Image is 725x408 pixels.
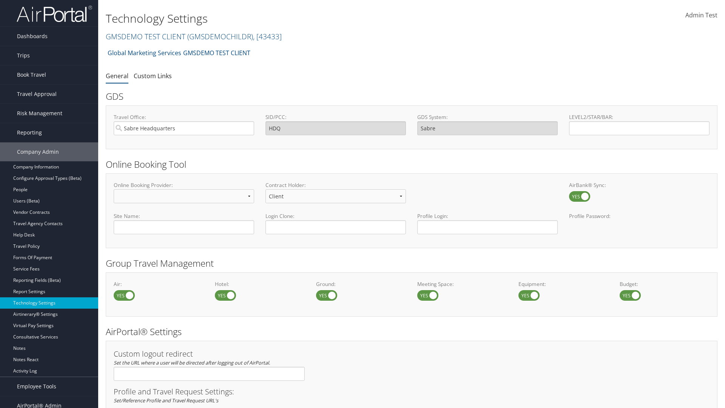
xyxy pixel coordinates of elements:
[417,113,558,121] label: GDS System:
[620,280,710,288] label: Budget:
[114,388,710,396] h3: Profile and Travel Request Settings:
[106,72,128,80] a: General
[265,181,406,189] label: Contract Holder:
[106,325,717,338] h2: AirPortal® Settings
[106,257,717,270] h2: Group Travel Management
[114,113,254,121] label: Travel Office:
[17,46,30,65] span: Trips
[114,397,218,404] em: Set/Reference Profile and Travel Request URL's
[187,31,253,42] span: ( GMSDEMOCHILDR )
[106,90,712,103] h2: GDS
[569,212,710,234] label: Profile Password:
[685,4,717,27] a: Admin Test
[17,377,56,396] span: Employee Tools
[114,359,270,366] em: Set the URL where a user will be directed after logging out of AirPortal.
[685,11,717,19] span: Admin Test
[569,113,710,121] label: LEVEL2/STAR/BAR:
[17,104,62,123] span: Risk Management
[417,280,507,288] label: Meeting Space:
[417,220,558,234] input: Profile Login:
[316,280,406,288] label: Ground:
[17,123,42,142] span: Reporting
[114,212,254,220] label: Site Name:
[114,350,305,358] h3: Custom logout redirect
[17,27,48,46] span: Dashboards
[518,280,608,288] label: Equipment:
[108,45,181,60] a: Global Marketing Services
[253,31,282,42] span: , [ 43433 ]
[569,181,710,189] label: AirBank® Sync:
[17,142,59,161] span: Company Admin
[106,158,717,171] h2: Online Booking Tool
[17,5,92,23] img: airportal-logo.png
[114,181,254,189] label: Online Booking Provider:
[106,11,514,26] h1: Technology Settings
[265,212,406,220] label: Login Clone:
[417,212,558,234] label: Profile Login:
[114,280,204,288] label: Air:
[569,191,590,202] label: AirBank® Sync
[134,72,172,80] a: Custom Links
[215,280,305,288] label: Hotel:
[17,85,57,104] span: Travel Approval
[106,31,282,42] a: GMSDEMO TEST CLIENT
[265,113,406,121] label: SID/PCC:
[183,45,250,60] a: GMSDEMO TEST CLIENT
[17,65,46,84] span: Book Travel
